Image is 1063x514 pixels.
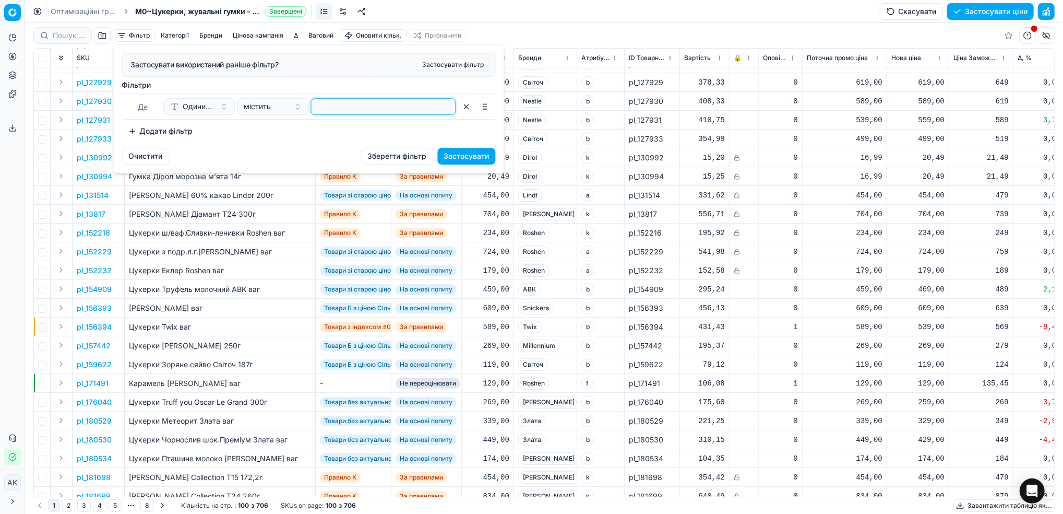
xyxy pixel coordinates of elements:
[122,148,170,165] button: Очистити
[418,59,489,71] button: Застосувати фільтр
[122,80,496,90] label: Фiльтри
[244,101,271,112] span: містить
[183,101,216,112] span: Одиниці виміру
[131,60,487,70] div: Застосувати використаний раніше фільтр?
[361,148,434,165] button: Зберегти фільтр
[122,123,199,139] button: Додати фільтр
[138,102,148,111] span: Де
[438,148,496,165] button: Застосувати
